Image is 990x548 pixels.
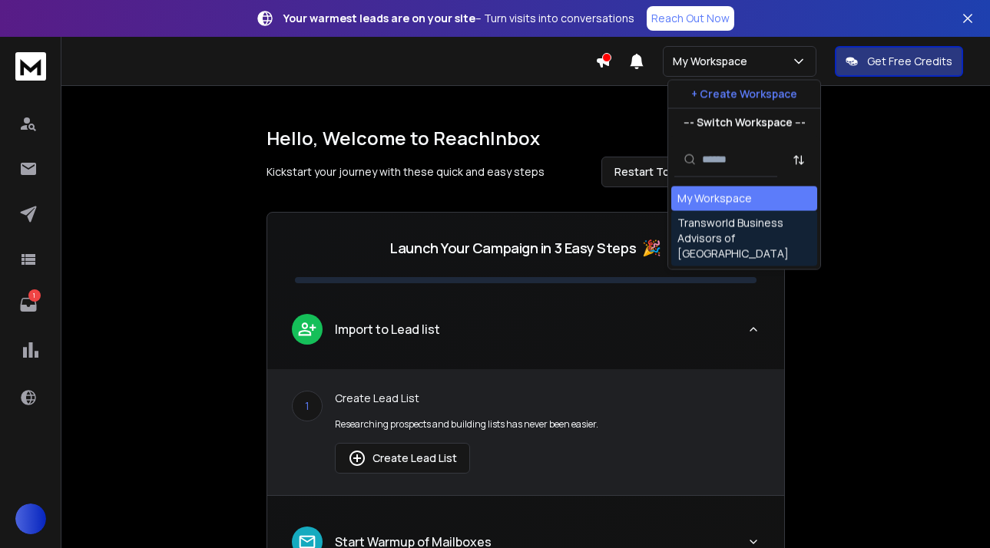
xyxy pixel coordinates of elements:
button: Restart Tour [601,157,693,187]
p: Import to Lead list [335,320,440,338]
p: --- Switch Workspace --- [684,115,806,130]
div: leadImport to Lead list [267,369,784,495]
img: lead [297,319,317,338]
p: Create Lead List [335,391,760,406]
button: Sort by Sort A-Z [783,144,814,175]
button: Create Lead List [335,443,470,474]
a: Reach Out Now [647,6,734,31]
div: 1 [292,391,323,421]
p: Reach Out Now [651,11,730,26]
img: logo [15,52,46,81]
button: leadImport to Lead list [267,302,784,369]
p: Researching prospects and building lists has never been easier. [335,418,760,431]
button: Get Free Credits [835,46,963,77]
h1: Hello , Welcome to ReachInbox [267,126,785,150]
p: My Workspace [673,54,753,69]
button: + Create Workspace [668,81,820,108]
p: Launch Your Campaign in 3 Easy Steps [390,237,636,259]
p: 1 [28,289,41,302]
span: 🎉 [642,237,661,259]
img: lead [348,449,366,467]
p: Get Free Credits [867,54,952,69]
p: + Create Workspace [691,87,797,102]
p: – Turn visits into conversations [283,11,634,26]
div: Transworld Business Advisors of [GEOGRAPHIC_DATA] [677,216,811,262]
a: 1 [13,289,44,320]
p: Kickstart your journey with these quick and easy steps [267,164,545,180]
strong: Your warmest leads are on your site [283,11,475,25]
div: My Workspace [677,191,752,206]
